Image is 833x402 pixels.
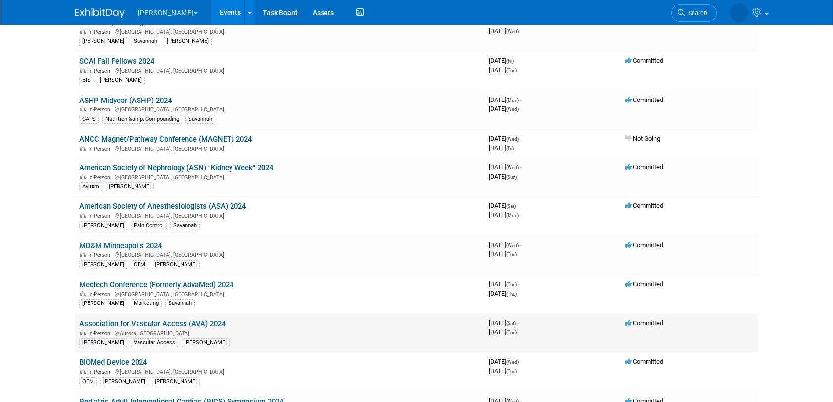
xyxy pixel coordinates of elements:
span: (Sat) [506,321,516,326]
img: ExhibitDay [75,8,125,18]
img: In-Person Event [80,330,86,335]
div: BIS [79,76,93,85]
span: [DATE] [489,358,522,365]
span: [DATE] [489,241,522,249]
span: Committed [625,57,663,64]
div: OEM [131,260,148,269]
span: - [518,280,520,288]
span: - [520,135,522,142]
a: Medtech Conference (Formerly AdvaMed) 2024 [79,280,233,289]
span: [DATE] [489,57,517,64]
div: Aurora, [GEOGRAPHIC_DATA] [79,329,481,337]
div: [PERSON_NAME] [100,377,148,386]
span: (Mon) [506,98,519,103]
span: (Wed) [506,243,519,248]
span: - [520,241,522,249]
div: [GEOGRAPHIC_DATA], [GEOGRAPHIC_DATA] [79,211,481,219]
span: Committed [625,96,663,103]
img: In-Person Event [80,106,86,111]
span: - [515,57,517,64]
span: [DATE] [489,27,519,35]
span: [DATE] [489,319,519,327]
span: In-Person [88,146,113,152]
span: - [520,96,522,103]
span: [DATE] [489,135,522,142]
a: Association for Vascular Access (AVA) 2024 [79,319,226,328]
span: [DATE] [489,202,519,209]
div: OEM [79,377,97,386]
div: [GEOGRAPHIC_DATA], [GEOGRAPHIC_DATA] [79,27,481,35]
img: Savannah Jones [730,3,748,22]
span: [DATE] [489,328,517,336]
div: CAPS [79,115,99,124]
img: In-Person Event [80,174,86,179]
span: (Sun) [506,174,517,180]
span: (Fri) [506,58,514,64]
div: [PERSON_NAME] [182,338,230,347]
span: [DATE] [489,251,517,258]
a: SCAI Fall Fellows 2024 [79,57,154,66]
span: In-Person [88,252,113,258]
span: Committed [625,280,663,288]
div: [PERSON_NAME] [79,260,127,269]
div: Savannah [185,115,215,124]
span: In-Person [88,106,113,113]
span: - [517,319,519,327]
div: [PERSON_NAME] [152,260,200,269]
img: In-Person Event [80,146,86,151]
div: [GEOGRAPHIC_DATA], [GEOGRAPHIC_DATA] [79,251,481,258]
span: [DATE] [489,163,522,171]
div: Pain Control [131,221,167,230]
span: [DATE] [489,66,517,74]
span: In-Person [88,330,113,337]
span: (Thu) [506,252,517,257]
span: In-Person [88,213,113,219]
span: In-Person [88,291,113,298]
span: [DATE] [489,280,520,288]
div: [GEOGRAPHIC_DATA], [GEOGRAPHIC_DATA] [79,173,481,181]
img: In-Person Event [80,213,86,218]
img: In-Person Event [80,252,86,257]
span: (Sat) [506,203,516,209]
div: [PERSON_NAME] [79,221,127,230]
span: [DATE] [489,96,522,103]
div: [PERSON_NAME] [152,377,200,386]
span: (Wed) [506,136,519,142]
span: In-Person [88,174,113,181]
a: American Society of Anesthesiologists (ASA) 2024 [79,202,246,211]
span: (Mon) [506,213,519,218]
img: In-Person Event [80,369,86,374]
div: Marketing [131,299,162,308]
img: In-Person Event [80,68,86,73]
div: [PERSON_NAME] [97,76,145,85]
span: (Tue) [506,68,517,73]
span: [DATE] [489,144,514,151]
span: (Tue) [506,282,517,287]
span: (Wed) [506,29,519,34]
div: [GEOGRAPHIC_DATA], [GEOGRAPHIC_DATA] [79,105,481,113]
div: [PERSON_NAME] [79,338,127,347]
span: [DATE] [489,173,517,180]
a: American Society of Nephrology (ASN) "Kidney Week" 2024 [79,163,273,172]
span: In-Person [88,68,113,74]
span: Committed [625,319,663,327]
div: [PERSON_NAME] [79,37,127,46]
span: Not Going [625,135,660,142]
span: [DATE] [489,211,519,219]
span: (Tue) [506,330,517,335]
span: Committed [625,163,663,171]
div: [GEOGRAPHIC_DATA], [GEOGRAPHIC_DATA] [79,66,481,74]
span: (Wed) [506,106,519,112]
a: ANCC Magnet/Pathway Conference (MAGNET) 2024 [79,135,252,144]
div: [GEOGRAPHIC_DATA], [GEOGRAPHIC_DATA] [79,144,481,152]
div: Avitum [79,182,102,191]
div: Savannah [170,221,200,230]
span: (Thu) [506,369,517,374]
span: (Wed) [506,359,519,365]
span: - [517,202,519,209]
div: Vascular Access [131,338,178,347]
div: [PERSON_NAME] [164,37,212,46]
div: Savannah [131,37,160,46]
div: [GEOGRAPHIC_DATA], [GEOGRAPHIC_DATA] [79,290,481,298]
span: - [520,163,522,171]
